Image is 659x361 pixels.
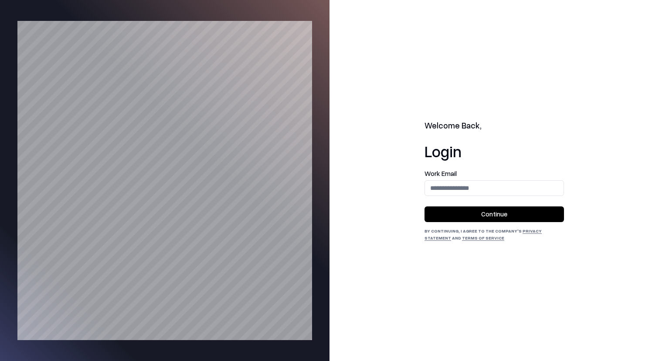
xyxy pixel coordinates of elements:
button: Continue [425,206,564,222]
h1: Login [425,142,564,160]
div: By continuing, I agree to the Company's and [425,227,564,241]
label: Work Email [425,170,564,177]
a: Privacy Statement [425,228,542,240]
a: Terms of Service [462,235,504,240]
h2: Welcome Back, [425,120,564,132]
